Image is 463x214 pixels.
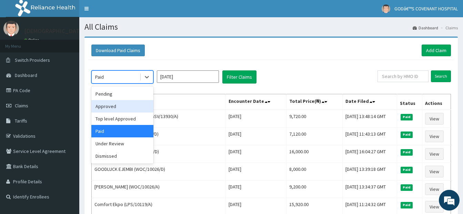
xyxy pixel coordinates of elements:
[91,88,153,100] div: Pending
[425,130,444,142] a: View
[401,132,413,138] span: Paid
[225,94,286,110] th: Encounter Date
[91,137,153,150] div: Under Review
[225,163,286,181] td: [DATE]
[422,45,451,56] a: Add Claim
[343,145,397,163] td: [DATE] 16:04:27 GMT
[15,103,28,109] span: Claims
[113,3,130,20] div: Minimize live chat window
[382,4,390,13] img: User Image
[401,167,413,173] span: Paid
[24,28,149,34] p: [DEMOGRAPHIC_DATA]’S [GEOGRAPHIC_DATA]
[425,183,444,195] a: View
[425,148,444,160] a: View
[343,110,397,128] td: [DATE] 13:48:14 GMT
[84,22,458,31] h1: All Claims
[343,163,397,181] td: [DATE] 13:39:18 GMT
[425,166,444,177] a: View
[413,25,438,31] a: Dashboard
[92,128,226,145] td: [PERSON_NAME] (GCS/10041/D)
[286,110,343,128] td: 9,720.00
[36,39,116,48] div: Chat with us now
[422,94,451,110] th: Actions
[15,57,50,63] span: Switch Providers
[92,110,226,128] td: A2503044 [PERSON_NAME] (GSV/13930/A)
[95,74,104,80] div: Paid
[92,94,226,110] th: Name
[91,125,153,137] div: Paid
[3,21,19,36] img: User Image
[15,118,27,124] span: Tariffs
[3,142,131,166] textarea: Type your message and hit 'Enter'
[431,70,451,82] input: Search
[401,184,413,191] span: Paid
[92,145,226,163] td: [PERSON_NAME] (WKP/10117/D)
[92,163,226,181] td: GOODLUCK EJEMBI (WOC/10026/D)
[157,70,219,83] input: Select Month and Year
[91,45,145,56] button: Download Paid Claims
[401,202,413,208] span: Paid
[92,181,226,198] td: [PERSON_NAME] (WOC/10026/A)
[286,163,343,181] td: 8,000.00
[286,145,343,163] td: 16,000.00
[225,110,286,128] td: [DATE]
[15,72,37,78] span: Dashboard
[343,128,397,145] td: [DATE] 11:43:13 GMT
[286,181,343,198] td: 9,200.00
[225,181,286,198] td: [DATE]
[425,113,444,125] a: View
[343,181,397,198] td: [DATE] 13:34:37 GMT
[394,6,458,12] span: GODâ€™S COVENANT HOSPITAL
[13,35,28,52] img: d_794563401_company_1708531726252_794563401
[439,25,458,31] li: Claims
[425,201,444,213] a: View
[91,113,153,125] div: Top level Approved
[24,38,41,42] a: Online
[401,114,413,120] span: Paid
[225,128,286,145] td: [DATE]
[286,94,343,110] th: Total Price(₦)
[40,64,95,133] span: We're online!
[397,94,422,110] th: Status
[225,145,286,163] td: [DATE]
[222,70,256,84] button: Filter Claims
[286,128,343,145] td: 7,120.00
[91,100,153,113] div: Approved
[401,149,413,155] span: Paid
[91,150,153,162] div: Dismissed
[378,70,429,82] input: Search by HMO ID
[343,94,397,110] th: Date Filed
